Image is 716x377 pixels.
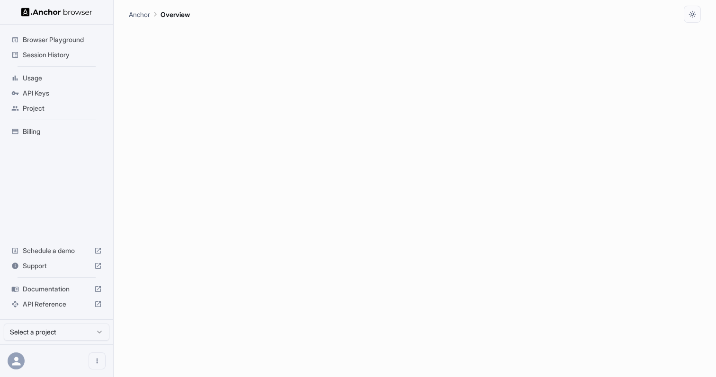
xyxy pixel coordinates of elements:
[23,299,90,309] span: API Reference
[23,73,102,83] span: Usage
[129,9,150,19] p: Anchor
[8,281,106,297] div: Documentation
[23,127,102,136] span: Billing
[89,352,106,369] button: Open menu
[8,32,106,47] div: Browser Playground
[8,243,106,258] div: Schedule a demo
[8,258,106,273] div: Support
[21,8,92,17] img: Anchor Logo
[8,70,106,86] div: Usage
[8,86,106,101] div: API Keys
[8,101,106,116] div: Project
[8,124,106,139] div: Billing
[129,9,190,19] nav: breadcrumb
[23,35,102,44] span: Browser Playground
[161,9,190,19] p: Overview
[23,284,90,294] span: Documentation
[8,297,106,312] div: API Reference
[23,88,102,98] span: API Keys
[23,261,90,271] span: Support
[23,246,90,255] span: Schedule a demo
[23,50,102,60] span: Session History
[23,104,102,113] span: Project
[8,47,106,62] div: Session History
